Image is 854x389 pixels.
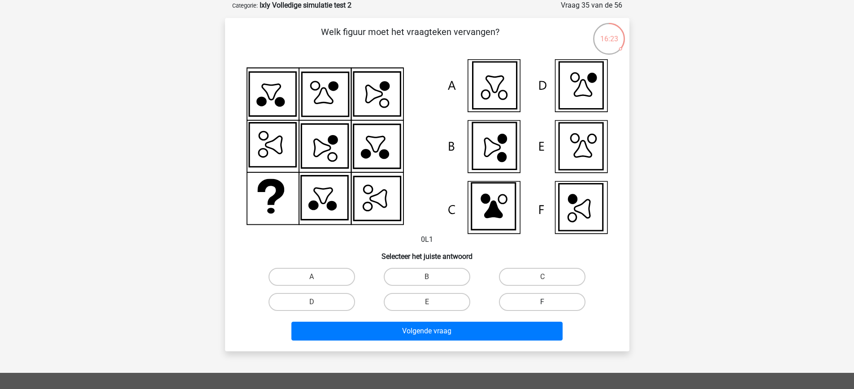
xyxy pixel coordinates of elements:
[269,268,355,286] label: A
[232,2,258,9] small: Categorie:
[291,322,563,341] button: Volgende vraag
[384,293,470,311] label: E
[260,1,351,9] strong: Ixly Volledige simulatie test 2
[499,268,585,286] label: C
[499,293,585,311] label: F
[239,59,615,245] div: 0L1
[239,245,615,261] h6: Selecteer het juiste antwoord
[269,293,355,311] label: D
[239,25,581,52] p: Welk figuur moet het vraagteken vervangen?
[384,268,470,286] label: B
[592,22,626,44] div: 16:23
